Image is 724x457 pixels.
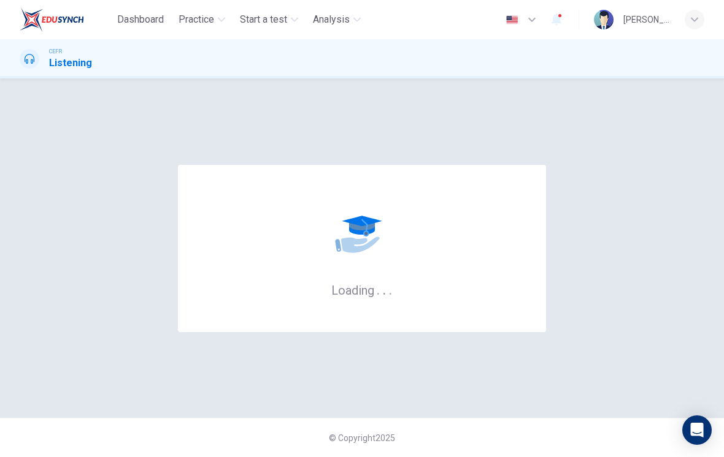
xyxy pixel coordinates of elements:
button: Practice [174,9,230,31]
span: Practice [179,12,214,27]
h6: . [382,279,387,299]
h6: . [388,279,393,299]
span: Analysis [313,12,350,27]
h6: Loading [331,282,393,298]
button: Analysis [308,9,366,31]
img: Profile picture [594,10,614,29]
img: en [504,15,520,25]
img: EduSynch logo [20,7,84,32]
button: Dashboard [112,9,169,31]
span: CEFR [49,47,62,56]
span: Start a test [240,12,287,27]
a: EduSynch logo [20,7,112,32]
h6: . [376,279,380,299]
div: Open Intercom Messenger [682,415,712,445]
div: [PERSON_NAME] [PERSON_NAME] [PERSON_NAME] [623,12,670,27]
h1: Listening [49,56,92,70]
span: Dashboard [117,12,164,27]
button: Start a test [235,9,303,31]
span: © Copyright 2025 [329,433,395,443]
